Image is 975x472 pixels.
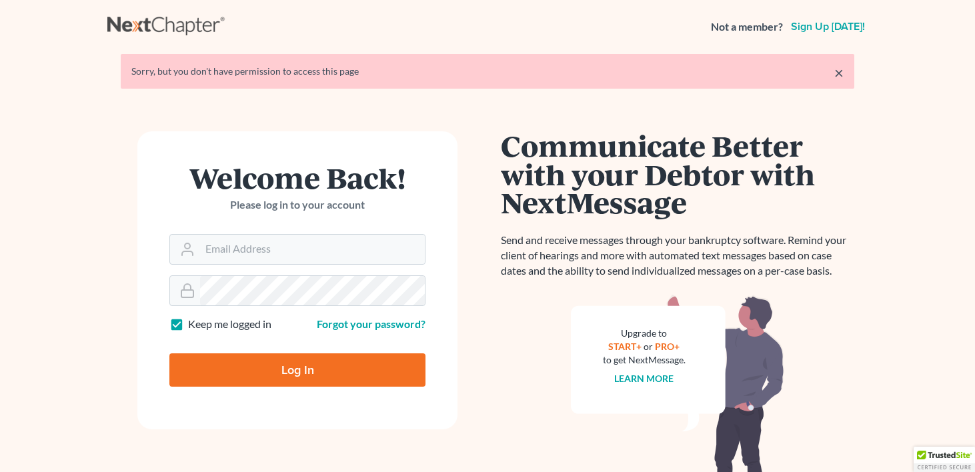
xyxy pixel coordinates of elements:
[169,163,425,192] h1: Welcome Back!
[609,341,642,352] a: START+
[169,353,425,387] input: Log In
[656,341,680,352] a: PRO+
[834,65,844,81] a: ×
[200,235,425,264] input: Email Address
[914,447,975,472] div: TrustedSite Certified
[188,317,271,332] label: Keep me logged in
[131,65,844,78] div: Sorry, but you don't have permission to access this page
[169,197,425,213] p: Please log in to your account
[501,233,854,279] p: Send and receive messages through your bankruptcy software. Remind your client of hearings and mo...
[317,317,425,330] a: Forgot your password?
[644,341,654,352] span: or
[615,373,674,384] a: Learn more
[711,19,783,35] strong: Not a member?
[501,131,854,217] h1: Communicate Better with your Debtor with NextMessage
[603,327,686,340] div: Upgrade to
[603,353,686,367] div: to get NextMessage.
[788,21,868,32] a: Sign up [DATE]!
